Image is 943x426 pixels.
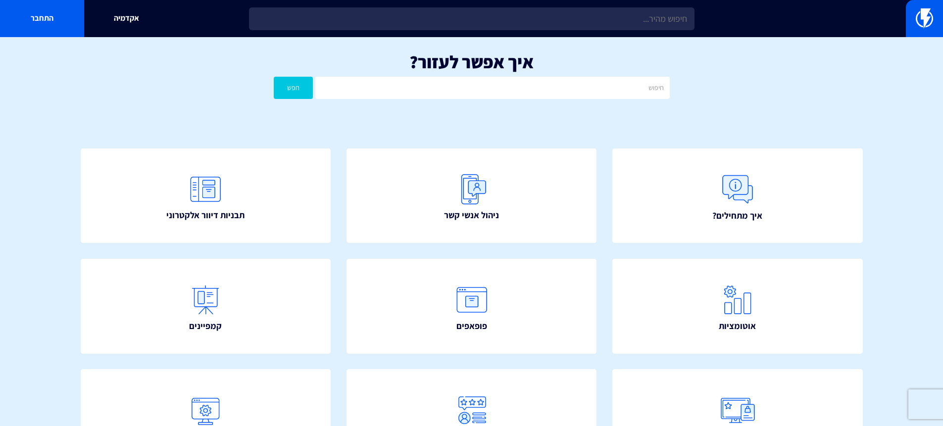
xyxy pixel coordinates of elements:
[712,209,762,222] span: איך מתחילים?
[612,259,863,354] a: אוטומציות
[612,148,863,243] a: איך מתחילים?
[189,320,222,332] span: קמפיינים
[719,320,756,332] span: אוטומציות
[347,148,597,243] a: ניהול אנשי קשר
[166,209,245,222] span: תבניות דיוור אלקטרוני
[15,52,928,72] h1: איך אפשר לעזור?
[249,7,695,30] input: חיפוש מהיר...
[315,77,669,99] input: חיפוש
[444,209,499,222] span: ניהול אנשי קשר
[81,148,331,243] a: תבניות דיוור אלקטרוני
[456,320,487,332] span: פופאפים
[81,259,331,354] a: קמפיינים
[274,77,313,99] button: חפש
[347,259,597,354] a: פופאפים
